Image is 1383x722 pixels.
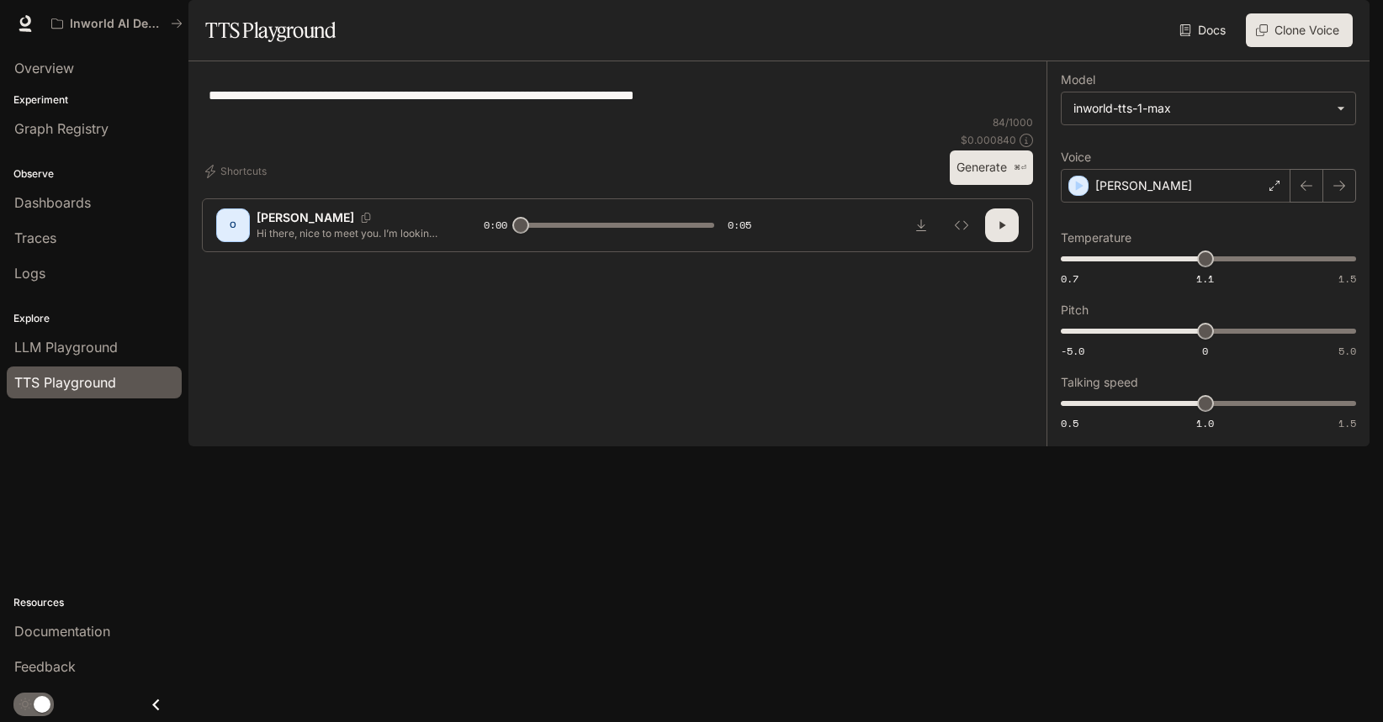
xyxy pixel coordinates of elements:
span: 1.0 [1196,416,1214,430]
button: Inspect [945,208,978,242]
span: 0:00 [484,217,507,234]
p: Voice [1061,151,1091,163]
span: 1.5 [1338,416,1356,430]
span: 0:05 [728,217,751,234]
p: [PERSON_NAME] [257,209,354,226]
span: 0.5 [1061,416,1078,430]
button: Download audio [904,208,938,242]
button: Shortcuts [202,158,273,185]
button: Clone Voice [1246,13,1353,47]
p: Inworld AI Demos [70,17,164,31]
p: [PERSON_NAME] [1095,177,1192,194]
div: O [220,212,246,239]
div: inworld-tts-1-max [1062,92,1355,124]
p: ⌘⏎ [1014,163,1026,173]
div: inworld-tts-1-max [1073,100,1328,117]
span: -5.0 [1061,344,1084,358]
p: Hi there, nice to meet you. I’m looking forward to working with you. How can I help? [257,226,443,240]
p: Temperature [1061,232,1131,244]
p: Model [1061,74,1095,86]
button: Copy Voice ID [354,213,378,223]
button: Generate⌘⏎ [950,150,1033,185]
span: 0.7 [1061,271,1078,286]
span: 1.1 [1196,271,1214,286]
p: 84 / 1000 [993,115,1033,129]
h1: TTS Playground [205,13,336,47]
span: 5.0 [1338,344,1356,358]
a: Docs [1176,13,1232,47]
button: All workspaces [44,7,190,40]
p: $ 0.000840 [961,133,1016,147]
p: Pitch [1061,304,1089,316]
p: Talking speed [1061,377,1138,388]
span: 0 [1202,344,1208,358]
span: 1.5 [1338,271,1356,286]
